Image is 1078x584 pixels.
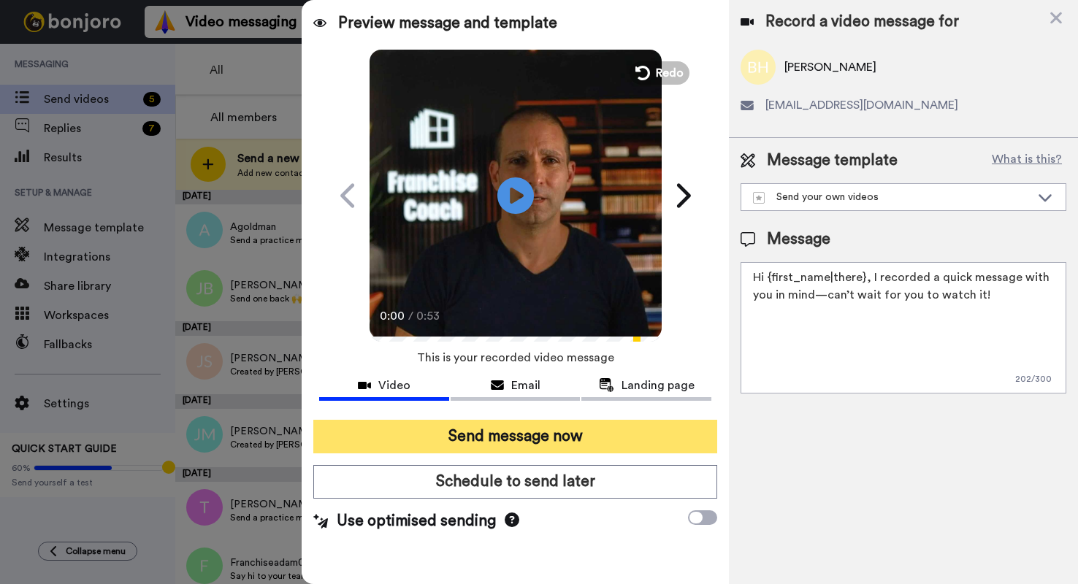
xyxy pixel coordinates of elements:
[767,228,830,250] span: Message
[511,377,540,394] span: Email
[622,377,695,394] span: Landing page
[378,377,410,394] span: Video
[417,342,614,374] span: This is your recorded video message
[337,510,496,532] span: Use optimised sending
[753,192,765,204] img: demo-template.svg
[416,307,442,325] span: 0:53
[987,150,1066,172] button: What is this?
[741,262,1066,393] textarea: Hi {first_name|there}, I recorded a quick message with you in mind—can’t wait for you to watch it!
[753,190,1031,204] div: Send your own videos
[767,150,898,172] span: Message template
[380,307,405,325] span: 0:00
[313,465,716,499] button: Schedule to send later
[765,96,958,114] span: [EMAIL_ADDRESS][DOMAIN_NAME]
[408,307,413,325] span: /
[313,420,716,453] button: Send message now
